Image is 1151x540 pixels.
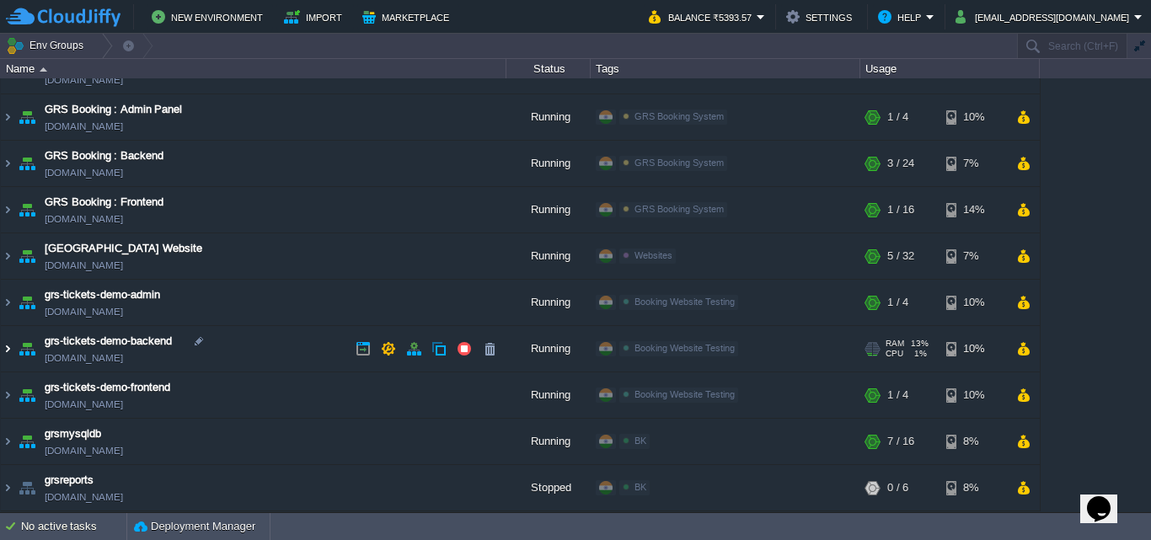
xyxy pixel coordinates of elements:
[15,280,39,325] img: AMDAwAAAACH5BAEAAAAALAAAAAABAAEAAAICRAEAOw==
[15,141,39,186] img: AMDAwAAAACH5BAEAAAAALAAAAAABAAEAAAICRAEAOw==
[45,211,123,227] a: [DOMAIN_NAME]
[1,372,14,418] img: AMDAwAAAACH5BAEAAAAALAAAAAABAAEAAAICRAEAOw==
[45,118,123,135] a: [DOMAIN_NAME]
[887,280,908,325] div: 1 / 4
[1,94,14,140] img: AMDAwAAAACH5BAEAAAAALAAAAAABAAEAAAICRAEAOw==
[45,240,202,257] a: [GEOGRAPHIC_DATA] Website
[887,372,908,418] div: 1 / 4
[946,372,1001,418] div: 10%
[946,465,1001,511] div: 8%
[506,141,591,186] div: Running
[887,94,908,140] div: 1 / 4
[506,372,591,418] div: Running
[946,419,1001,464] div: 8%
[946,187,1001,233] div: 14%
[887,419,914,464] div: 7 / 16
[1,280,14,325] img: AMDAwAAAACH5BAEAAAAALAAAAAABAAEAAAICRAEAOw==
[45,425,101,442] a: grsmysqldb
[21,513,126,540] div: No active tasks
[886,349,903,359] span: CPU
[506,326,591,372] div: Running
[1,187,14,233] img: AMDAwAAAACH5BAEAAAAALAAAAAABAAEAAAICRAEAOw==
[15,233,39,279] img: AMDAwAAAACH5BAEAAAAALAAAAAABAAEAAAICRAEAOw==
[15,372,39,418] img: AMDAwAAAACH5BAEAAAAALAAAAAABAAEAAAICRAEAOw==
[887,141,914,186] div: 3 / 24
[506,280,591,325] div: Running
[45,147,163,164] a: GRS Booking : Backend
[634,250,672,260] span: Websites
[45,72,123,88] span: [DOMAIN_NAME]
[786,7,857,27] button: Settings
[45,333,172,350] a: grs-tickets-demo-backend
[45,303,123,320] a: [DOMAIN_NAME]
[946,280,1001,325] div: 10%
[911,339,929,349] span: 13%
[1,419,14,464] img: AMDAwAAAACH5BAEAAAAALAAAAAABAAEAAAICRAEAOw==
[45,350,123,366] a: [DOMAIN_NAME]
[15,326,39,372] img: AMDAwAAAACH5BAEAAAAALAAAAAABAAEAAAICRAEAOw==
[45,286,160,303] a: grs-tickets-demo-admin
[634,436,646,446] span: BK
[910,349,927,359] span: 1%
[634,158,724,168] span: GRS Booking System
[45,101,182,118] a: GRS Booking : Admin Panel
[506,233,591,279] div: Running
[6,7,120,28] img: CloudJiffy
[506,419,591,464] div: Running
[887,187,914,233] div: 1 / 16
[946,233,1001,279] div: 7%
[946,326,1001,372] div: 10%
[45,442,123,459] span: [DOMAIN_NAME]
[946,141,1001,186] div: 7%
[2,59,506,78] div: Name
[6,34,89,57] button: Env Groups
[634,111,724,121] span: GRS Booking System
[284,7,347,27] button: Import
[15,465,39,511] img: AMDAwAAAACH5BAEAAAAALAAAAAABAAEAAAICRAEAOw==
[152,7,268,27] button: New Environment
[634,204,724,214] span: GRS Booking System
[45,379,170,396] a: grs-tickets-demo-frontend
[45,257,123,274] a: [DOMAIN_NAME]
[886,339,904,349] span: RAM
[45,396,123,413] a: [DOMAIN_NAME]
[506,187,591,233] div: Running
[634,482,646,492] span: BK
[45,164,123,181] a: [DOMAIN_NAME]
[634,343,735,353] span: Booking Website Testing
[956,7,1134,27] button: [EMAIL_ADDRESS][DOMAIN_NAME]
[634,389,735,399] span: Booking Website Testing
[506,465,591,511] div: Stopped
[887,465,908,511] div: 0 / 6
[634,297,735,307] span: Booking Website Testing
[45,489,123,505] a: [DOMAIN_NAME]
[362,7,454,27] button: Marketplace
[946,94,1001,140] div: 10%
[15,94,39,140] img: AMDAwAAAACH5BAEAAAAALAAAAAABAAEAAAICRAEAOw==
[887,233,914,279] div: 5 / 32
[506,94,591,140] div: Running
[507,59,590,78] div: Status
[45,194,163,211] a: GRS Booking : Frontend
[1,326,14,372] img: AMDAwAAAACH5BAEAAAAALAAAAAABAAEAAAICRAEAOw==
[134,518,255,535] button: Deployment Manager
[878,7,926,27] button: Help
[1,141,14,186] img: AMDAwAAAACH5BAEAAAAALAAAAAABAAEAAAICRAEAOw==
[15,187,39,233] img: AMDAwAAAACH5BAEAAAAALAAAAAABAAEAAAICRAEAOw==
[40,67,47,72] img: AMDAwAAAACH5BAEAAAAALAAAAAABAAEAAAICRAEAOw==
[1080,473,1134,523] iframe: chat widget
[15,419,39,464] img: AMDAwAAAACH5BAEAAAAALAAAAAABAAEAAAICRAEAOw==
[45,472,94,489] a: grsreports
[1,465,14,511] img: AMDAwAAAACH5BAEAAAAALAAAAAABAAEAAAICRAEAOw==
[1,233,14,279] img: AMDAwAAAACH5BAEAAAAALAAAAAABAAEAAAICRAEAOw==
[649,7,757,27] button: Balance ₹5393.57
